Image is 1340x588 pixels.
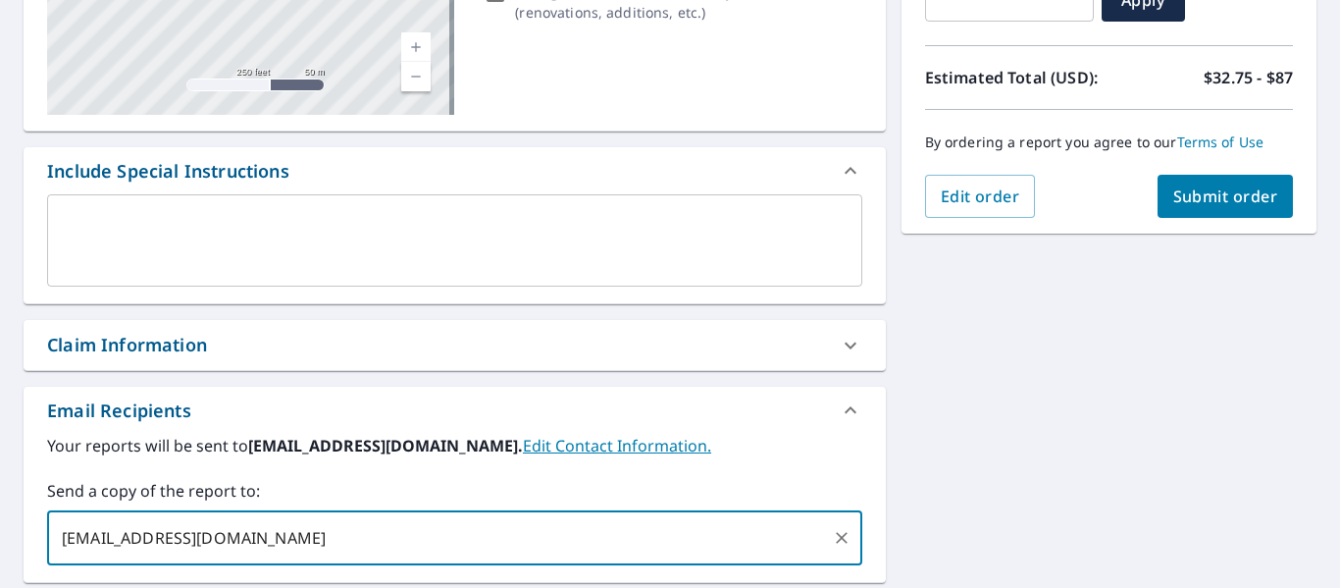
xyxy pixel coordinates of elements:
span: Edit order [941,186,1020,207]
div: Email Recipients [47,398,191,424]
p: Estimated Total (USD): [925,66,1109,89]
p: ( renovations, additions, etc. ) [515,2,761,23]
button: Clear [828,524,855,552]
div: Include Special Instructions [24,147,886,194]
p: $32.75 - $87 [1204,66,1293,89]
a: Terms of Use [1177,133,1264,151]
a: Current Level 17, Zoom Out [401,62,431,91]
label: Send a copy of the report to: [47,479,862,503]
b: [EMAIL_ADDRESS][DOMAIN_NAME]. [248,435,523,456]
button: Submit order [1158,175,1294,218]
a: Current Level 17, Zoom In [401,32,431,62]
div: Email Recipients [24,387,886,434]
div: Include Special Instructions [47,158,289,185]
label: Your reports will be sent to [47,434,862,457]
button: Edit order [925,175,1036,218]
p: By ordering a report you agree to our [925,134,1293,151]
div: Claim Information [24,320,886,370]
span: Submit order [1173,186,1278,207]
a: EditContactInfo [523,435,711,456]
div: Claim Information [47,332,207,358]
